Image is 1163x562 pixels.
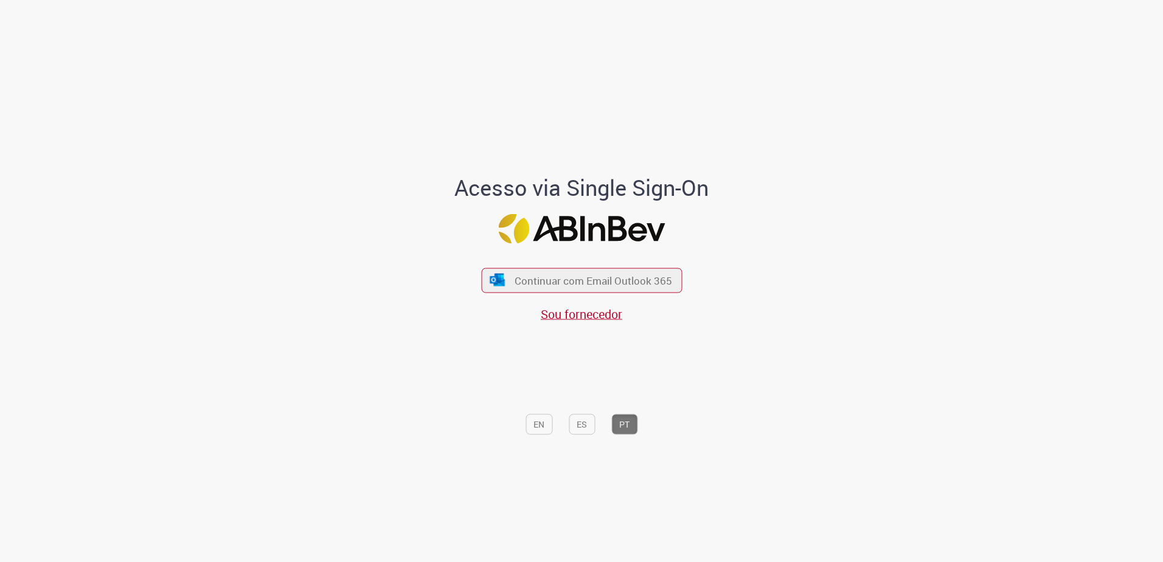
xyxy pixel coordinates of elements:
button: ícone Azure/Microsoft 360 Continuar com Email Outlook 365 [481,268,682,293]
img: Logo ABInBev [498,214,665,244]
button: EN [526,414,552,434]
span: Continuar com Email Outlook 365 [515,273,672,287]
img: ícone Azure/Microsoft 360 [489,274,506,286]
a: Sou fornecedor [541,306,622,322]
h1: Acesso via Single Sign-On [413,175,751,199]
button: ES [569,414,595,434]
button: PT [611,414,637,434]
